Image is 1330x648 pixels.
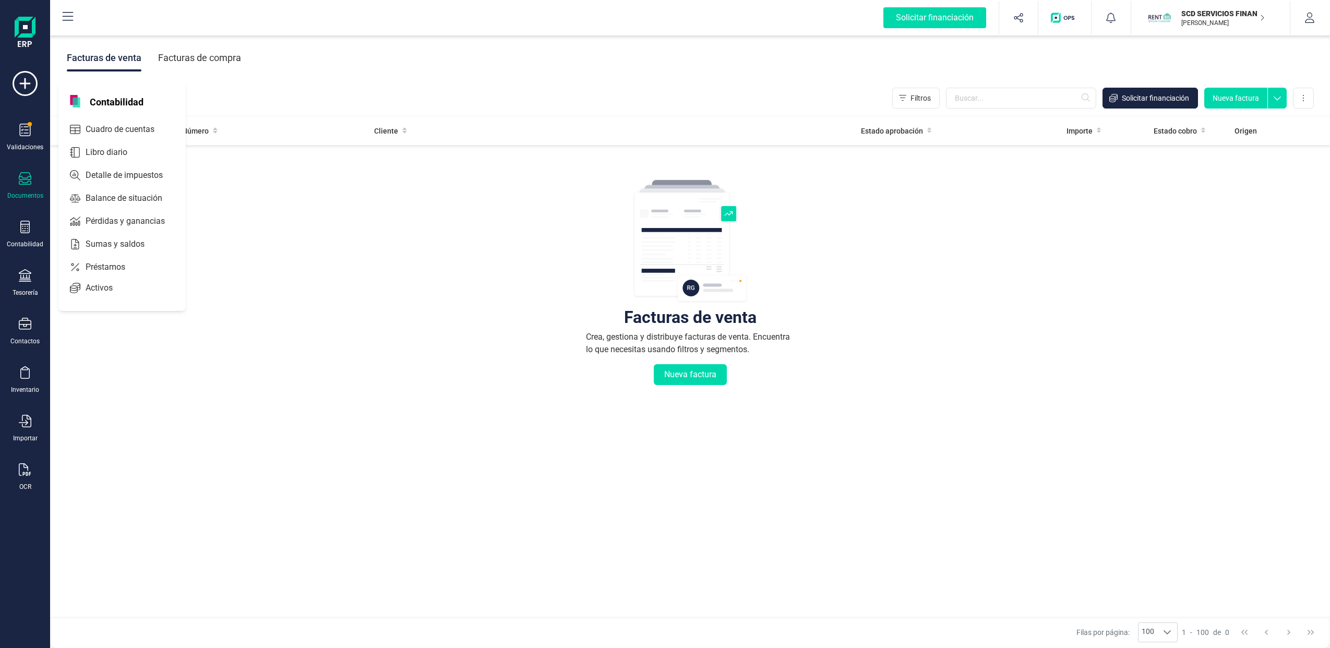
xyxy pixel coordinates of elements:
span: Contabilidad [83,95,150,107]
span: Detalle de impuestos [81,169,182,182]
img: img-empty-table.svg [633,178,748,304]
span: 100 [1139,623,1157,642]
span: Número [182,126,209,136]
button: Solicitar financiación [1103,88,1198,109]
button: Nueva factura [654,364,727,385]
div: Inventario [11,386,39,394]
div: Documentos [7,191,43,200]
div: Crea, gestiona y distribuye facturas de venta. Encuentra lo que necesitas usando filtros y segmen... [586,331,795,356]
span: 100 [1196,627,1209,638]
button: Logo de OPS [1045,1,1085,34]
span: Estado aprobación [861,126,923,136]
span: Activos [81,282,131,294]
button: Last Page [1301,622,1321,642]
span: 1 [1182,627,1186,638]
span: Sumas y saldos [81,238,163,250]
span: Balance de situación [81,192,181,205]
div: Contabilidad [7,240,43,248]
span: 0 [1225,627,1229,638]
input: Buscar... [946,88,1096,109]
div: Validaciones [7,143,43,151]
img: SC [1148,6,1171,29]
div: Facturas de venta [624,312,757,322]
span: Cuadro de cuentas [81,123,173,136]
div: Facturas de venta [67,44,141,71]
button: SCSCD SERVICIOS FINANCIEROS SL[PERSON_NAME] [1144,1,1277,34]
div: Solicitar financiación [883,7,986,28]
div: Facturas de compra [158,44,241,71]
div: OCR [19,483,31,491]
span: Solicitar financiación [1122,93,1189,103]
button: Nueva factura [1204,88,1267,109]
button: Next Page [1279,622,1299,642]
div: Filas por página: [1076,622,1178,642]
img: Logo de OPS [1051,13,1079,23]
button: First Page [1235,622,1254,642]
div: Contactos [10,337,40,345]
span: de [1213,627,1221,638]
p: SCD SERVICIOS FINANCIEROS SL [1181,8,1265,19]
button: Solicitar financiación [871,1,999,34]
div: - [1182,627,1229,638]
span: Préstamos [81,261,144,273]
img: Logo Finanedi [15,17,35,50]
span: Estado cobro [1154,126,1197,136]
div: Importar [13,434,38,442]
button: Previous Page [1256,622,1276,642]
span: Importe [1067,126,1093,136]
span: Libro diario [81,146,146,159]
span: Pérdidas y ganancias [81,215,184,227]
div: Tesorería [13,289,38,297]
p: [PERSON_NAME] [1181,19,1265,27]
span: Filtros [910,93,931,103]
button: Filtros [892,88,940,109]
span: Cliente [374,126,398,136]
span: Origen [1235,126,1257,136]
